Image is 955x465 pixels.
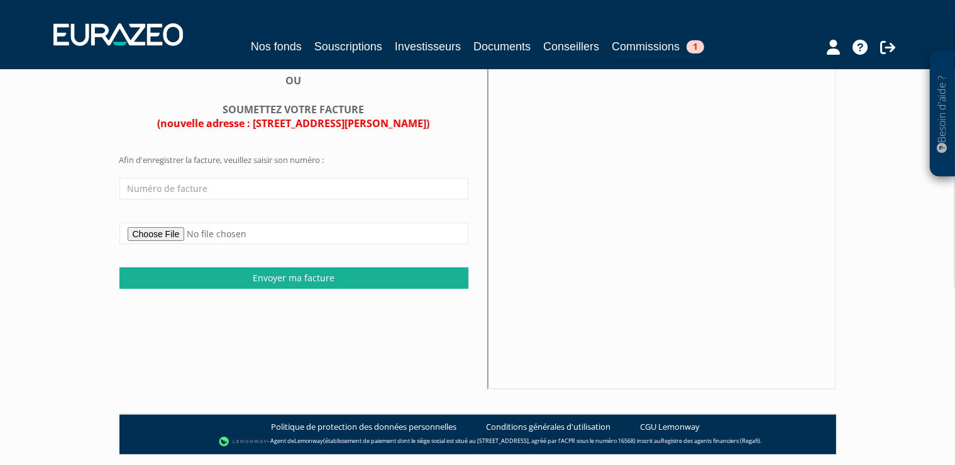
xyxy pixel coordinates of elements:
[294,437,323,445] a: Lemonway
[640,421,700,433] a: CGU Lemonway
[486,421,610,433] a: Conditions générales d'utilisation
[251,38,302,55] a: Nos fonds
[473,38,531,55] a: Documents
[936,57,950,171] p: Besoin d'aide ?
[314,38,382,55] a: Souscriptions
[612,38,704,57] a: Commissions1
[119,178,468,199] input: Numéro de facture
[119,267,468,289] input: Envoyer ma facture
[395,38,461,55] a: Investisseurs
[219,435,267,448] img: logo-lemonway.png
[271,421,456,433] a: Politique de protection des données personnelles
[661,437,760,445] a: Registre des agents financiers (Regafi)
[158,116,430,130] span: (nouvelle adresse : [STREET_ADDRESS][PERSON_NAME])
[119,154,468,288] form: Afin d'enregistrer la facture, veuillez saisir son numéro :
[687,40,704,53] span: 1
[132,435,824,448] div: - Agent de (établissement de paiement dont le siège social est situé au [STREET_ADDRESS], agréé p...
[53,23,183,46] img: 1732889491-logotype_eurazeo_blanc_rvb.png
[119,74,468,131] div: OU SOUMETTEZ VOTRE FACTURE
[543,38,599,55] a: Conseillers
